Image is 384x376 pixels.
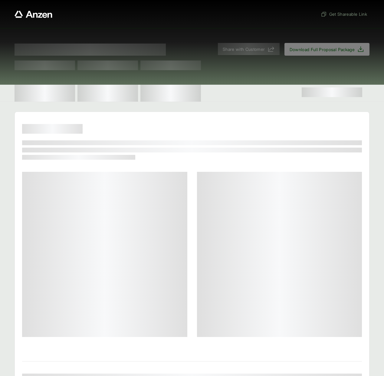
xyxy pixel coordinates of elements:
[318,8,369,20] button: Get Shareable Link
[140,60,201,70] span: Test
[223,46,265,52] span: Share with Customer
[15,11,52,18] a: Anzen website
[15,60,75,70] span: Test
[77,60,138,70] span: Test
[321,11,367,17] span: Get Shareable Link
[15,44,166,56] span: Proposal for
